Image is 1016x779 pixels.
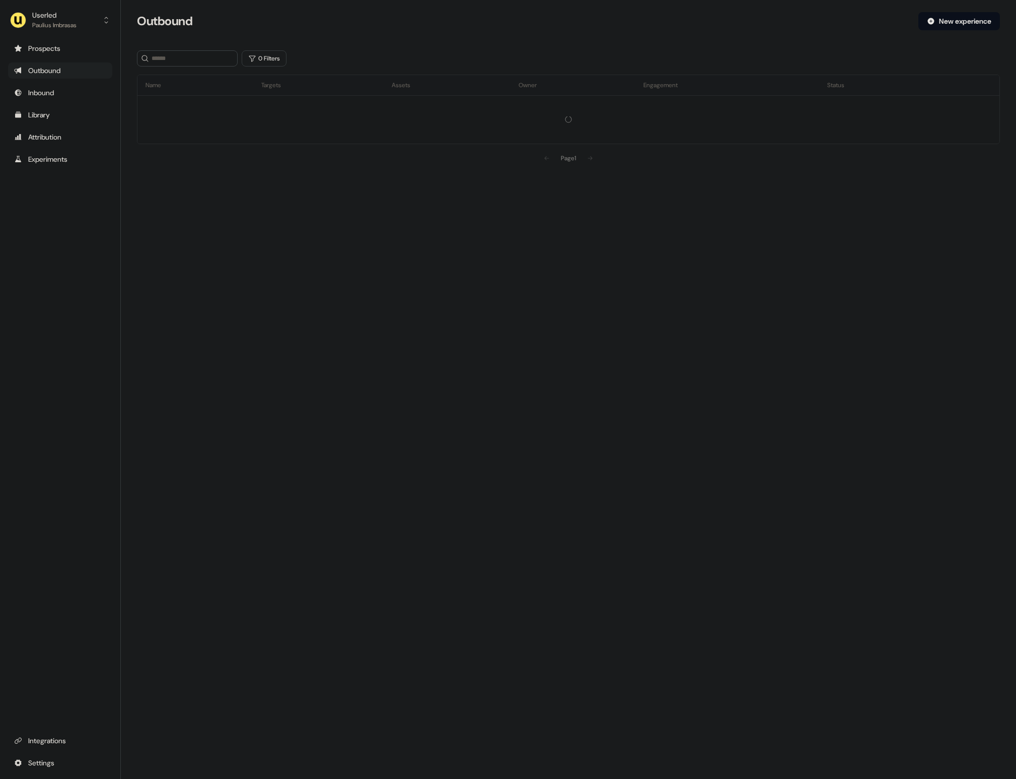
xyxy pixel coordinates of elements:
div: Attribution [14,132,106,142]
div: Library [14,110,106,120]
div: Prospects [14,43,106,53]
div: Outbound [14,66,106,76]
a: Go to prospects [8,40,112,56]
a: Go to templates [8,107,112,123]
div: Userled [32,10,77,20]
a: Go to experiments [8,151,112,167]
button: 0 Filters [242,50,286,67]
button: UserledPaulius Imbrasas [8,8,112,32]
button: New experience [918,12,1000,30]
a: Go to integrations [8,733,112,749]
a: Go to Inbound [8,85,112,101]
div: Integrations [14,736,106,746]
div: Experiments [14,154,106,164]
a: Go to outbound experience [8,62,112,79]
div: Paulius Imbrasas [32,20,77,30]
div: Inbound [14,88,106,98]
a: Go to attribution [8,129,112,145]
h3: Outbound [137,14,192,29]
a: Go to integrations [8,755,112,771]
div: Settings [14,758,106,768]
